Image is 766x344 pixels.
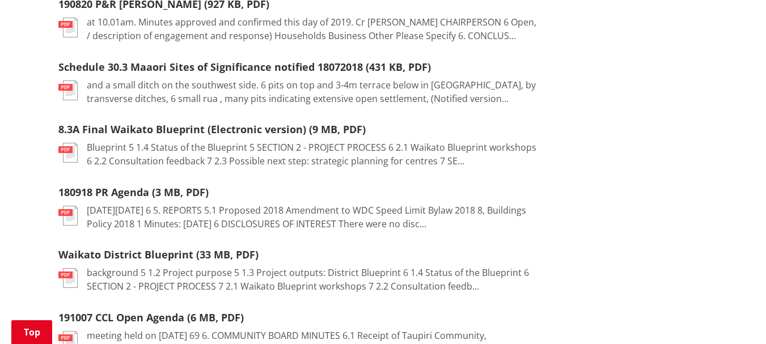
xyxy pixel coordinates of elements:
[58,311,244,324] a: 191007 CCL Open Agenda (6 MB, PDF)
[58,206,78,226] img: document-pdf.svg
[11,320,52,344] a: Top
[58,248,259,261] a: Waikato District Blueprint (33 MB, PDF)
[87,141,541,168] p: Blueprint 5 1.4 Status of the Blueprint 5 SECTION 2 - PROJECT PROCESS 6 2.1 Waikato Blueprint wor...
[58,18,78,37] img: document-pdf.svg
[87,266,541,293] p: background 5 1.2 Project purpose 5 1.3 Project outputs: District Blueprint 6 1.4 Status of the Bl...
[714,296,755,337] iframe: Messenger Launcher
[58,122,366,136] a: 8.3A Final Waikato Blueprint (Electronic version) (9 MB, PDF)
[58,268,78,288] img: document-pdf.svg
[58,80,78,100] img: document-pdf.svg
[87,78,541,105] p: and a small ditch on the southwest side. 6 pits on top and 3-4m terrace below in [GEOGRAPHIC_DATA...
[58,60,431,74] a: Schedule 30.3 Maaori Sites of Significance notified 18072018 (431 KB, PDF)
[87,203,541,231] p: [DATE][DATE] 6 5. REPORTS 5.1 Proposed 2018 Amendment to WDC Speed Limit Bylaw 2018 8, Buildings ...
[58,143,78,163] img: document-pdf.svg
[58,185,209,199] a: 180918 PR Agenda (3 MB, PDF)
[87,15,541,43] p: at 10.01am. Minutes approved and confirmed this day of 2019. Cr [PERSON_NAME] CHAIRPERSON 6 Open,...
